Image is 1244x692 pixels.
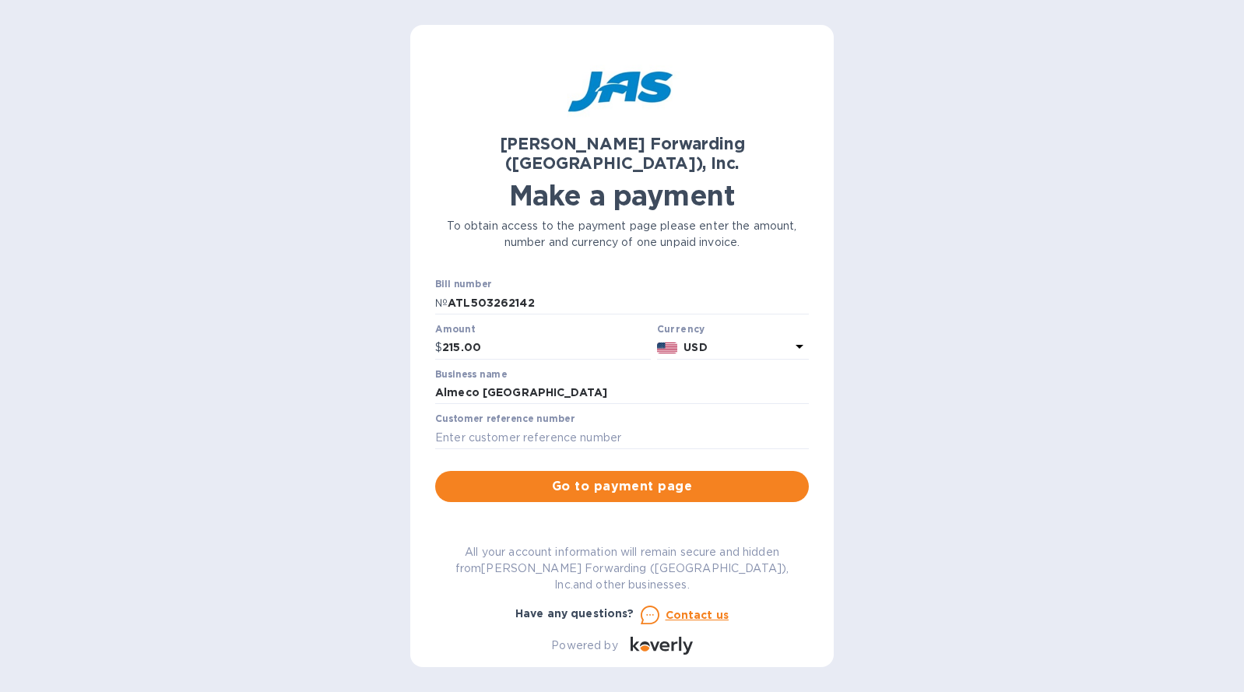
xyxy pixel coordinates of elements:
[435,295,448,311] p: №
[435,381,809,405] input: Enter business name
[435,339,442,356] p: $
[657,323,705,335] b: Currency
[442,336,651,360] input: 0.00
[448,477,796,496] span: Go to payment page
[448,291,809,314] input: Enter bill number
[435,415,575,424] label: Customer reference number
[435,325,475,334] label: Amount
[657,342,678,353] img: USD
[551,638,617,654] p: Powered by
[500,134,745,173] b: [PERSON_NAME] Forwarding ([GEOGRAPHIC_DATA]), Inc.
[435,544,809,593] p: All your account information will remain secure and hidden from [PERSON_NAME] Forwarding ([GEOGRA...
[435,370,507,379] label: Business name
[683,341,707,353] b: USD
[435,471,809,502] button: Go to payment page
[435,426,809,449] input: Enter customer reference number
[666,609,729,621] u: Contact us
[515,607,634,620] b: Have any questions?
[435,179,809,212] h1: Make a payment
[435,280,491,290] label: Bill number
[435,218,809,251] p: To obtain access to the payment page please enter the amount, number and currency of one unpaid i...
